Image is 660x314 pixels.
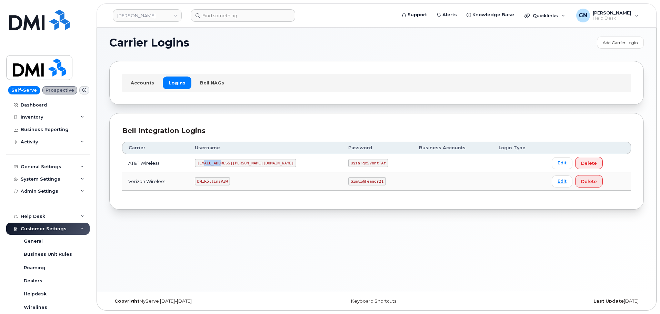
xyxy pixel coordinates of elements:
th: Carrier [122,142,189,154]
code: [EMAIL_ADDRESS][PERSON_NAME][DOMAIN_NAME] [195,159,296,167]
a: Add Carrier Login [597,37,644,49]
strong: Copyright [114,298,139,304]
a: Logins [163,77,191,89]
div: MyServe [DATE]–[DATE] [109,298,288,304]
span: Delete [581,160,597,166]
div: Bell Integration Logins [122,126,631,136]
th: Login Type [492,142,546,154]
a: Edit [552,157,572,169]
a: Bell NAGs [194,77,230,89]
th: Username [189,142,342,154]
td: AT&T Wireless [122,154,189,172]
button: Delete [575,175,603,188]
th: Password [342,142,413,154]
code: Gimli@Feanor21 [348,177,386,185]
td: Verizon Wireless [122,172,189,191]
code: DMIRollinsVZW [195,177,230,185]
a: Edit [552,175,572,188]
th: Business Accounts [413,142,492,154]
span: Carrier Logins [109,38,189,48]
button: Delete [575,157,603,169]
div: [DATE] [466,298,644,304]
strong: Last Update [593,298,624,304]
code: u$za!gx5VbntTAf [348,159,388,167]
span: Delete [581,178,597,185]
a: Accounts [125,77,160,89]
a: Keyboard Shortcuts [351,298,396,304]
